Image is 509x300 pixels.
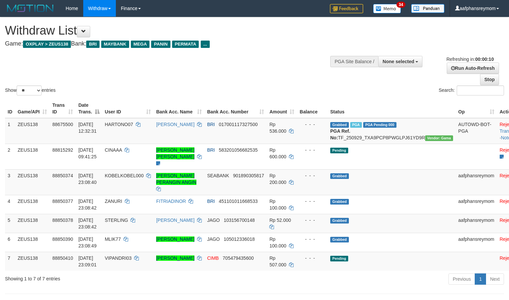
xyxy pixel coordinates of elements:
span: BRI [207,147,215,153]
th: Game/API: activate to sort column ascending [15,99,50,118]
td: 3 [5,169,15,195]
span: Grabbed [330,199,349,205]
a: Stop [480,74,499,85]
span: KOBELKOBEL000 [105,173,144,178]
span: [DATE] 23:08:40 [78,173,97,185]
label: Show entries [5,85,56,95]
select: Showentries [17,85,42,95]
span: Rp 100.000 [269,236,286,248]
th: Bank Acc. Name: activate to sort column ascending [153,99,204,118]
span: HARTONO07 [105,122,133,127]
td: AUTOWD-BOT-PGA [456,118,497,144]
th: Date Trans.: activate to sort column descending [76,99,102,118]
span: 88815292 [52,147,73,153]
span: Grabbed [330,218,349,224]
div: - - - [300,198,325,205]
span: [DATE] 09:41:25 [78,147,97,159]
td: ZEUS138 [15,195,50,214]
a: Previous [448,273,475,285]
span: [DATE] 23:09:01 [78,255,97,267]
h4: Game: Bank: [5,41,333,47]
td: 6 [5,233,15,252]
img: Feedback.jpg [330,4,363,13]
a: Next [486,273,504,285]
span: Pending [330,256,348,261]
span: None selected [382,59,414,64]
th: Trans ID: activate to sort column ascending [50,99,76,118]
td: 2 [5,144,15,169]
span: PERMATA [172,41,199,48]
span: [DATE] 23:08:42 [78,199,97,211]
div: - - - [300,172,325,179]
img: MOTION_logo.png [5,3,56,13]
td: ZEUS138 [15,233,50,252]
span: Grabbed [330,237,349,242]
span: MAYBANK [101,41,129,48]
span: Copy 451101011668533 to clipboard [219,199,258,204]
span: Rp 536.000 [269,122,286,134]
td: 4 [5,195,15,214]
a: [PERSON_NAME] [PERSON_NAME] [156,147,194,159]
td: aafphansreymom [456,169,497,195]
div: PGA Site Balance / [330,56,378,67]
span: MEGA [131,41,150,48]
span: Copy 017001117327500 to clipboard [219,122,258,127]
div: - - - [300,236,325,242]
a: [PERSON_NAME] [156,236,194,242]
span: SEABANK [207,173,229,178]
span: CINAAA [105,147,122,153]
td: aafphansreymom [456,214,497,233]
span: 88850410 [52,255,73,261]
span: [DATE] 23:08:42 [78,218,97,229]
span: Grabbed [330,173,349,179]
a: FITRIADINOR [156,199,186,204]
div: - - - [300,255,325,261]
span: Vendor URL: https://trx31.1velocity.biz [425,135,453,141]
span: 88850378 [52,218,73,223]
span: Rp 600.000 [269,147,286,159]
span: 88675500 [52,122,73,127]
td: ZEUS138 [15,252,50,271]
span: Copy 105012336018 to clipboard [224,236,255,242]
input: Search: [457,85,504,95]
span: Pending [330,148,348,153]
td: aafphansreymom [456,233,497,252]
td: ZEUS138 [15,144,50,169]
span: Refreshing in: [446,57,494,62]
span: PGA Pending [363,122,396,128]
label: Search: [439,85,504,95]
span: Copy 901890305817 to clipboard [233,173,264,178]
td: aafphansreymom [456,195,497,214]
a: 1 [475,273,486,285]
span: OXPLAY > ZEUS138 [23,41,71,48]
td: ZEUS138 [15,118,50,144]
span: Copy 103156700148 to clipboard [224,218,255,223]
a: [PERSON_NAME] [156,122,194,127]
td: 7 [5,252,15,271]
div: - - - [300,147,325,153]
a: [PERSON_NAME] [156,255,194,261]
div: - - - [300,121,325,128]
span: JAGO [207,218,220,223]
img: panduan.png [411,4,444,13]
span: CIMB [207,255,219,261]
span: VIPANDRI03 [105,255,132,261]
th: Amount: activate to sort column ascending [267,99,297,118]
span: ZANURI [105,199,122,204]
td: ZEUS138 [15,169,50,195]
span: BRI [207,122,215,127]
span: Copy 583201056682535 to clipboard [219,147,258,153]
span: STERLING [105,218,128,223]
img: Button%20Memo.svg [373,4,401,13]
span: 88850377 [52,199,73,204]
span: [DATE] 23:08:49 [78,236,97,248]
h1: Withdraw List [5,24,333,37]
span: BRI [86,41,99,48]
span: [DATE] 12:32:31 [78,122,97,134]
div: - - - [300,217,325,224]
th: ID [5,99,15,118]
td: 1 [5,118,15,144]
span: Rp 52.000 [269,218,291,223]
button: None selected [378,56,422,67]
th: Status [328,99,456,118]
